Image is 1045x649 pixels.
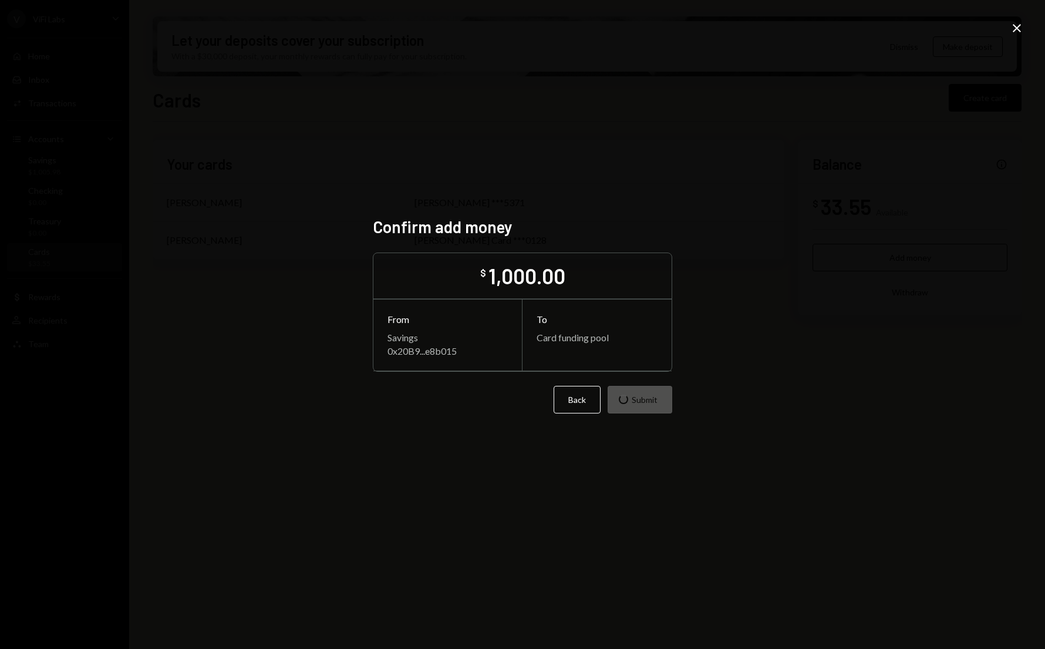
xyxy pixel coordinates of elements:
[537,332,658,343] div: Card funding pool
[387,314,508,325] div: From
[537,314,658,325] div: To
[480,267,486,279] div: $
[373,216,672,238] h2: Confirm add money
[387,332,508,343] div: Savings
[554,386,601,413] button: Back
[488,263,565,289] div: 1,000.00
[387,345,508,357] div: 0x20B9...e8b015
